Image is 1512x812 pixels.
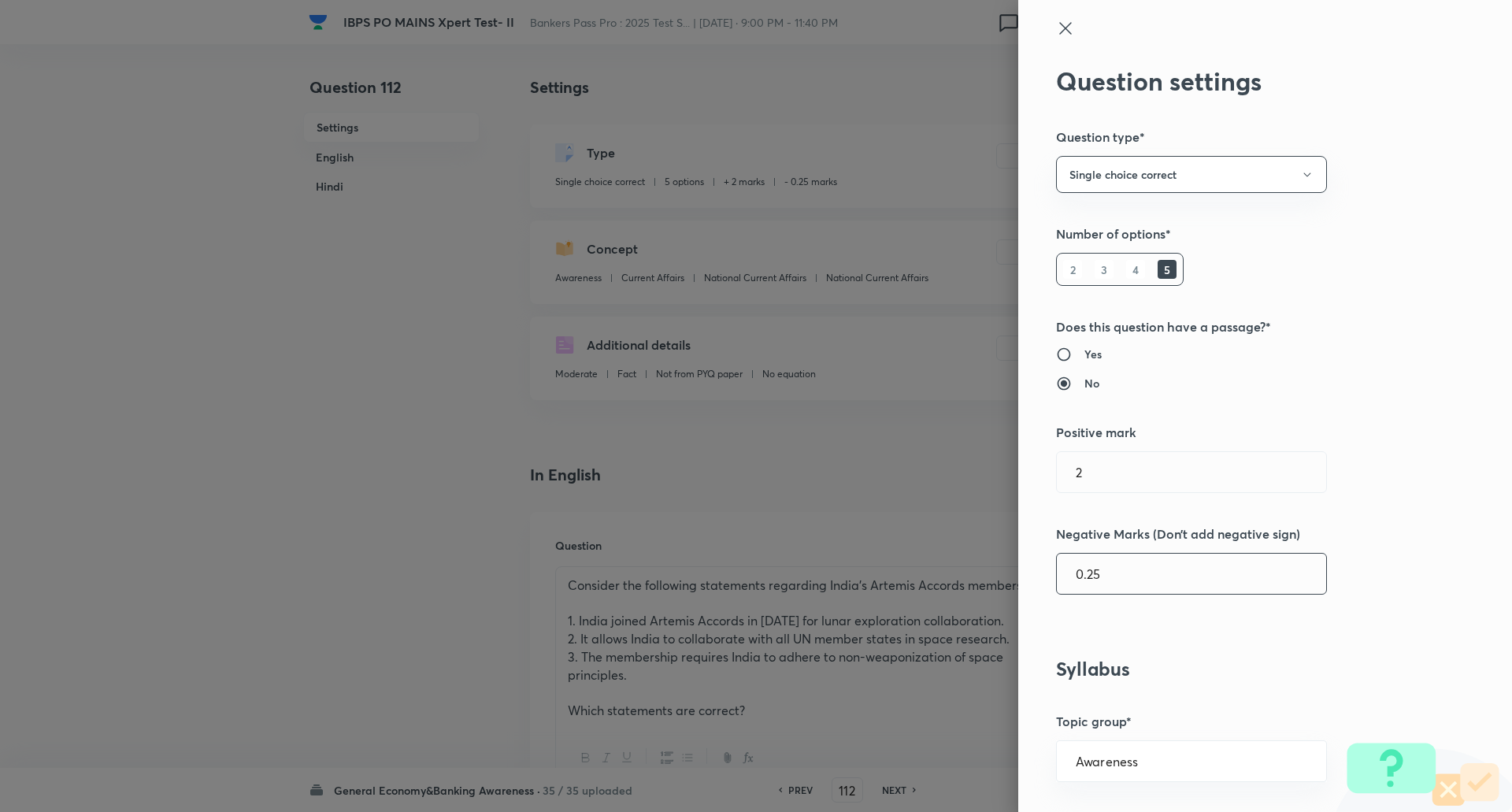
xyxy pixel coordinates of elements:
[1056,156,1327,193] button: Single choice correct
[1095,260,1114,279] h6: 3
[1126,260,1145,279] h6: 4
[1056,128,1421,146] h5: Question type*
[1057,452,1326,492] input: Positive marks
[1063,260,1082,279] h6: 2
[1056,66,1421,96] h2: Question settings
[1056,525,1421,543] h5: Negative Marks (Don’t add negative sign)
[1057,554,1326,594] input: Negative marks
[1158,260,1177,279] h6: 5
[1056,317,1421,336] h5: Does this question have a passage?*
[1317,760,1321,763] button: Open
[1056,712,1421,731] h5: Topic group*
[1084,346,1102,362] h6: Yes
[1056,423,1421,442] h5: Positive mark
[1076,754,1307,769] input: Select a topic group
[1056,658,1421,680] h3: Syllabus
[1056,224,1421,243] h5: Number of options*
[1084,375,1099,391] h6: No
